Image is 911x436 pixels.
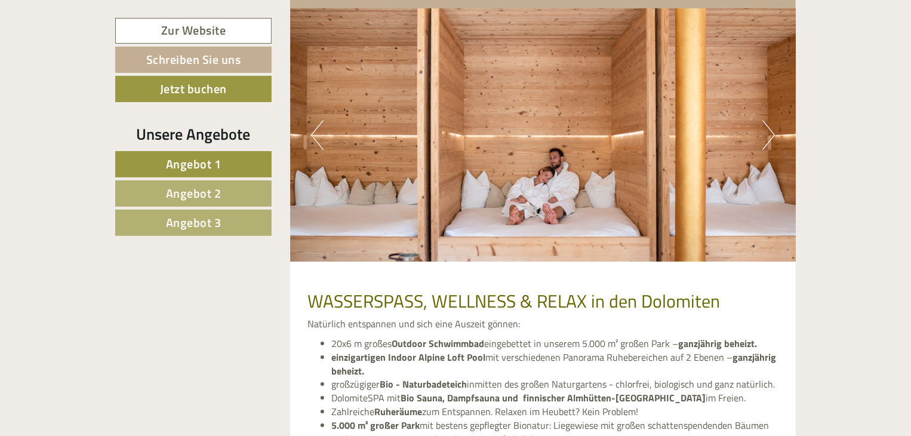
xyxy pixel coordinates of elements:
[332,350,777,378] strong: ganzjährig beheizt.
[115,47,272,73] a: Schreiben Sie uns
[332,351,778,378] li: mit verschiedenen Panorama Ruhebereichen auf 2 Ebenen –
[375,404,423,419] strong: Ruheräume
[115,18,272,44] a: Zur Website
[308,317,778,331] p: Natürlich entspannen und sich eine Auszeit gönnen:
[401,391,706,405] strong: Bio Sauna, Dampfsauna und finnischer Almhütten-[GEOGRAPHIC_DATA]
[679,336,758,351] strong: ganzjährig beheizt.
[762,120,775,150] button: Next
[332,405,778,419] li: Zahlreiche zum Entspannen. Relaxen im Heubett? Kein Problem!
[332,337,778,351] li: 20x6 m großes eingebettet in unserem 5.000 m² großen Park –
[308,287,721,315] span: WASSERSPASS, WELLNESS & RELAX in den Dolomiten
[311,120,324,150] button: Previous
[166,184,221,202] span: Angebot 2
[115,123,272,145] div: Unsere Angebote
[115,76,272,102] a: Jetzt buchen
[166,213,221,232] span: Angebot 3
[332,377,778,391] li: großzügiger inmitten des großen Naturgartens - chlorfrei, biologisch und ganz natürlich.
[332,350,486,364] strong: einzigartigen Indoor Alpine Loft Pool
[380,377,467,391] strong: Bio - Naturbadeteich
[332,418,420,432] strong: 5.000 m² großer Park
[332,391,778,405] li: DolomiteSPA mit im Freien.
[166,155,221,173] span: Angebot 1
[392,336,485,351] strong: Outdoor Schwimmbad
